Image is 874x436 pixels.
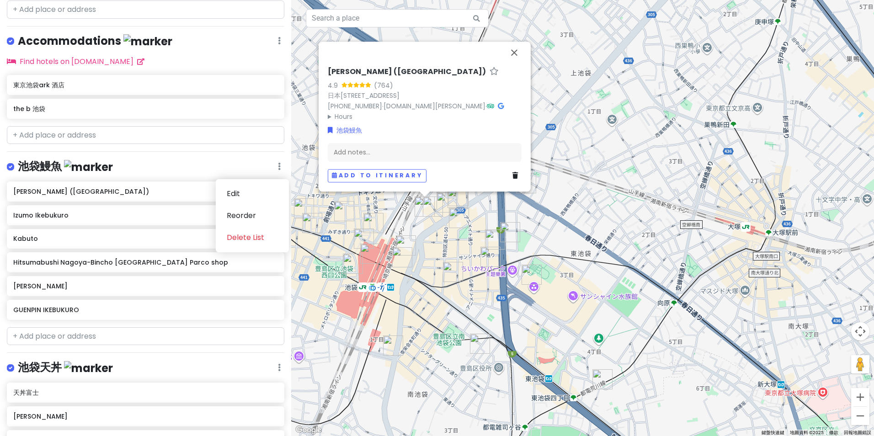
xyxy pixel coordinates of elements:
img: marker [123,34,172,48]
div: Wagyu Yakiniku Blackhole [485,229,505,250]
div: Ten Ichi [392,247,412,267]
div: Add notes... [328,143,522,162]
a: 回報地圖錯誤 [844,430,871,435]
a: 池袋鰻魚 [328,125,362,135]
h4: Accommodations [18,34,172,49]
div: 拉麵 雞之穴 [448,186,469,206]
h6: GUENPIN IKEBUKURO [13,306,278,314]
a: 條款 (在新分頁中開啟) [829,430,838,435]
a: 在 Google 地圖上開啟這個區域 (開啟新視窗) [293,424,324,436]
h6: [PERSON_NAME] ([GEOGRAPHIC_DATA]) [13,187,278,196]
img: marker [64,160,113,174]
h4: 池袋天丼 [18,360,113,375]
div: Tenichitobuikebukuroten [360,244,380,264]
div: Tensei [448,188,468,208]
div: 天丼富士 [363,213,384,233]
i: Google Maps [498,103,504,109]
a: Star place [490,67,499,77]
h4: 池袋鰻魚 [18,159,113,174]
div: BEROBE IKEBUKURO [470,334,490,354]
div: Ginzahageten Ikebukurotobuten [354,229,374,249]
button: 關閉 [503,42,525,64]
div: 東京池袋ark 酒店 [500,222,520,242]
div: · · [328,67,522,122]
div: Ikkyu-An [522,265,542,285]
button: 放大 [851,388,869,406]
input: + Add place or address [7,327,284,346]
div: 銀座 篝 Echika池袋店 [302,213,322,233]
div: 無敵家拉麵 [383,335,403,356]
div: Negishi [443,262,463,282]
input: Search a place [306,9,489,27]
a: Edit [216,183,289,205]
div: Unagi Yoshikawa (Ikebukuro) [415,197,435,217]
a: Delete place [512,171,522,181]
button: 地圖攝影機控制項 [851,322,869,340]
h6: 天丼富士 [13,388,278,397]
h6: [PERSON_NAME] [13,412,278,420]
button: 鍵盤快速鍵 [762,430,784,436]
img: marker [64,361,113,375]
div: 牛舌の店多津よし [592,369,613,389]
div: Manmaru Ikebukuro [294,198,314,218]
button: 將衣夾人拖曳到地圖上，就能開啟街景服務 [851,355,869,373]
i: Tripadvisor [487,103,494,109]
h6: Kabuto [13,234,278,243]
h6: [PERSON_NAME] [13,282,278,290]
h6: Hitsumabushi Nagoya-Bincho [GEOGRAPHIC_DATA] Parco shop [13,258,278,266]
h6: [PERSON_NAME] ([GEOGRAPHIC_DATA]) [328,67,486,77]
div: the b 池袋 [437,192,457,213]
a: 日本[STREET_ADDRESS] [328,91,400,100]
div: 4.9 [328,80,341,90]
input: + Add place or address [7,126,284,144]
span: 地圖資料 ©2025 [790,430,824,435]
a: [PHONE_NUMBER] [328,101,382,111]
img: Google [293,424,324,436]
div: Negishi [480,247,501,267]
button: 縮小 [851,407,869,425]
div: (764) [374,80,393,90]
div: Hitsumabushi Nagoya-Bincho Ikebukuro Parco shop [396,235,416,255]
a: [DOMAIN_NAME][PERSON_NAME] [384,101,485,111]
a: Find hotels on [DOMAIN_NAME] [7,56,144,67]
div: I'm donut ? 池袋 [449,208,469,228]
h6: Izumo Ikebukuro [13,211,278,219]
div: Japanese Ramen Gokan [516,173,536,193]
div: Izumo Ikebukuro [343,254,363,274]
input: + Add place or address [7,0,284,19]
h6: 東京池袋ark 酒店 [13,81,278,89]
h6: the b 池袋 [13,105,278,113]
a: Delete List [216,227,289,249]
summary: Hours [328,112,522,122]
div: 一心舌助 池袋店 [334,201,354,221]
div: Iketan Ikebukuro [423,197,443,217]
button: Add to itinerary [328,169,426,182]
a: Reorder [216,205,289,227]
